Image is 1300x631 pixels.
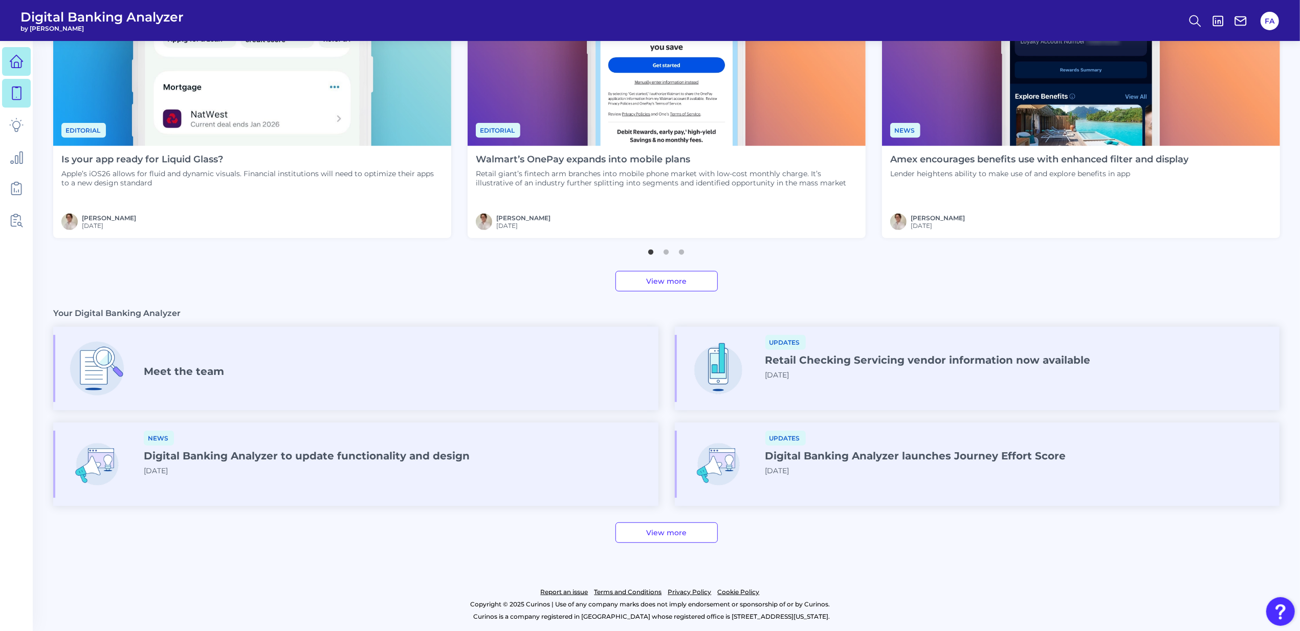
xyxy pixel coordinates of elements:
[50,598,1250,611] p: Copyright © 2025 Curinos | Use of any company marks does not imply endorsement or sponsorship of ...
[63,431,130,498] img: UI_Updates_-_New.png
[1266,597,1295,626] button: Open Resource Center
[765,466,789,475] span: [DATE]
[82,222,136,229] span: [DATE]
[144,365,224,377] h4: Meet the team
[476,125,520,135] a: Editorial
[677,244,687,255] button: 3
[890,154,1188,165] h4: Amex encourages benefits use with enhanced filter and display
[20,9,184,25] span: Digital Banking Analyzer
[765,354,1091,366] h4: Retail Checking Servicing vendor information now available
[496,214,550,222] a: [PERSON_NAME]
[1261,12,1279,30] button: FA
[615,522,718,543] a: View more
[541,586,588,598] a: Report an issue
[765,337,806,347] a: Updates
[685,431,752,498] img: UI_Updates_-_New.png
[61,169,443,187] p: Apple’s iOS26 allows for fluid and dynamic visuals. Financial institutions will need to optimize ...
[144,431,174,446] span: News
[765,450,1066,462] h4: Digital Banking Analyzer launches Journey Effort Score
[61,154,443,165] h4: Is your app ready for Liquid Glass?
[476,214,492,230] img: MIchael McCaw
[765,431,806,446] span: Updates
[685,335,752,402] img: Streamline_Mobile_-_New.png
[765,370,789,380] span: [DATE]
[82,214,136,222] a: [PERSON_NAME]
[594,586,662,598] a: Terms and Conditions
[615,271,718,291] a: View more
[890,214,907,230] img: MIchael McCaw
[476,154,857,165] h4: Walmart’s OnePay expands into mobile plans
[911,222,965,229] span: [DATE]
[61,123,106,138] span: Editorial
[662,244,672,255] button: 2
[20,25,184,32] span: by [PERSON_NAME]
[476,123,520,138] span: Editorial
[61,214,78,230] img: MIchael McCaw
[718,586,760,598] a: Cookie Policy
[144,433,174,443] a: News
[144,466,168,475] span: [DATE]
[144,450,470,462] h4: Digital Banking Analyzer to update functionality and design
[53,308,181,319] h3: Your Digital Banking Analyzer
[476,169,857,187] p: Retail giant’s fintech arm branches into mobile phone market with low-cost monthly charge. It’s i...
[646,244,656,255] button: 1
[765,433,806,443] a: Updates
[668,586,712,598] a: Privacy Policy
[890,169,1188,178] p: Lender heightens ability to make use of and explore benefits in app
[890,123,920,138] span: News
[53,611,1250,623] p: Curinos is a company registered in [GEOGRAPHIC_DATA] whose registered office is [STREET_ADDRESS][...
[765,335,806,350] span: Updates
[63,335,130,402] img: Deep_Dive.png
[496,222,550,229] span: [DATE]
[911,214,965,222] a: [PERSON_NAME]
[890,125,920,135] a: News
[61,125,106,135] a: Editorial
